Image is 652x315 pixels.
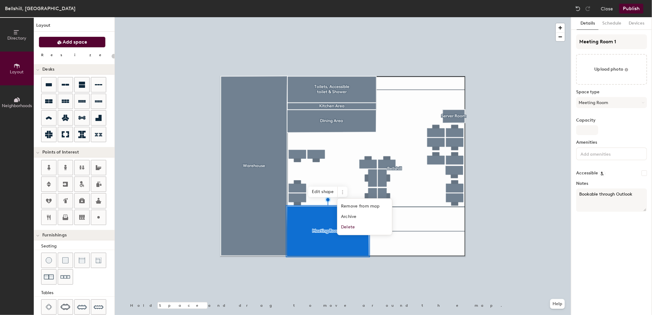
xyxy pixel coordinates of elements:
span: Add space [63,39,87,45]
h1: Layout [34,22,114,32]
textarea: Bookable through Outlook [576,189,647,212]
button: Couch (corner) [91,253,106,268]
img: Four seat table [46,304,52,310]
label: Space type [576,90,647,95]
span: Delete [337,222,392,232]
button: Couch (x3) [58,269,73,285]
img: Ten seat table [94,302,103,312]
button: Six seat table [58,299,73,315]
div: Seating [41,243,114,250]
img: Undo [575,6,581,12]
span: Remove from map [337,201,392,212]
img: Eight seat table [77,302,87,312]
button: Meeting Room [576,97,647,108]
img: Couch (middle) [79,257,85,263]
img: Redo [585,6,591,12]
button: Cushion [58,253,73,268]
span: Layout [10,69,24,75]
img: Six seat table [60,304,70,310]
img: Cushion [62,257,68,263]
img: Couch (x2) [44,272,54,282]
label: Notes [576,181,647,186]
button: Upload photo [576,54,647,85]
button: Eight seat table [74,299,90,315]
span: Points of Interest [42,150,79,155]
input: Add amenities [579,150,635,157]
button: Add space [39,37,106,48]
div: Resize [41,52,109,57]
img: Stool [46,257,52,263]
div: Bellshill, [GEOGRAPHIC_DATA] [5,5,76,12]
button: Help [550,299,565,309]
img: Couch (x3) [60,272,70,282]
button: Schedule [599,17,625,30]
label: Amenities [576,140,647,145]
button: Couch (x2) [41,269,56,285]
span: Furnishings [42,233,67,238]
button: Devices [625,17,648,30]
button: Ten seat table [91,299,106,315]
span: Archive [337,212,392,222]
button: Stool [41,253,56,268]
img: Couch (corner) [95,257,102,263]
button: Four seat table [41,299,56,315]
label: Capacity [576,118,647,123]
div: Tables [41,290,114,296]
span: Directory [7,36,26,41]
label: Accessible [576,171,598,176]
button: Publish [619,4,643,14]
span: Edit shape [308,187,338,197]
button: Close [601,4,613,14]
button: Couch (middle) [74,253,90,268]
span: Neighborhoods [2,103,32,108]
button: Details [577,17,599,30]
span: Desks [42,67,54,72]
